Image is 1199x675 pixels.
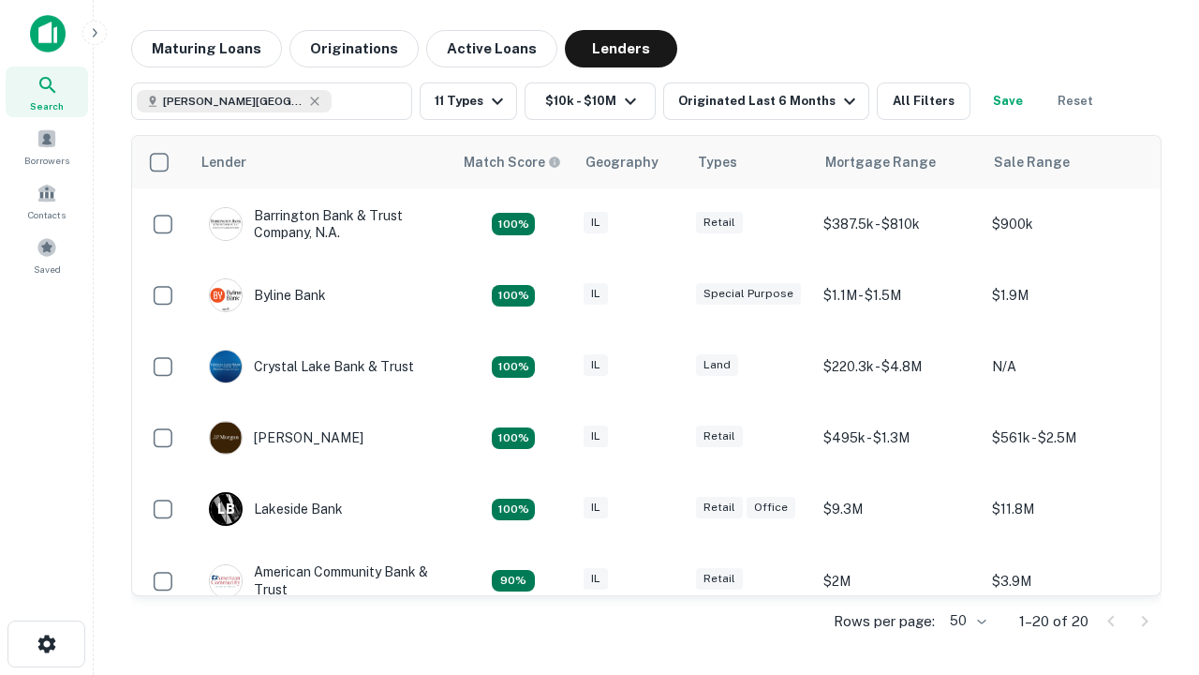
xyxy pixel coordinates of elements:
[696,283,801,305] div: Special Purpose
[877,82,970,120] button: All Filters
[584,212,608,233] div: IL
[574,136,687,188] th: Geography
[834,610,935,633] p: Rows per page:
[209,207,434,241] div: Barrington Bank & Trust Company, N.a.
[678,90,861,112] div: Originated Last 6 Months
[584,426,608,447] div: IL
[983,402,1151,473] td: $561k - $2.5M
[209,421,363,455] div: [PERSON_NAME]
[210,351,242,382] img: picture
[696,497,743,518] div: Retail
[696,568,743,590] div: Retail
[420,82,517,120] button: 11 Types
[163,93,303,110] span: [PERSON_NAME][GEOGRAPHIC_DATA], [GEOGRAPHIC_DATA]
[814,545,983,616] td: $2M
[814,260,983,331] td: $1.1M - $1.5M
[1019,610,1088,633] p: 1–20 of 20
[492,285,535,307] div: Matching Properties: 3, hasApolloMatch: undefined
[6,121,88,172] a: Borrowers
[209,492,343,526] div: Lakeside Bank
[289,30,419,67] button: Originations
[492,213,535,235] div: Matching Properties: 3, hasApolloMatch: undefined
[696,354,738,376] div: Land
[584,568,608,590] div: IL
[983,260,1151,331] td: $1.9M
[6,230,88,280] a: Saved
[464,152,557,172] h6: Match Score
[492,427,535,450] div: Matching Properties: 3, hasApolloMatch: undefined
[584,497,608,518] div: IL
[814,136,983,188] th: Mortgage Range
[698,151,737,173] div: Types
[565,30,677,67] button: Lenders
[492,570,535,592] div: Matching Properties: 2, hasApolloMatch: undefined
[825,151,936,173] div: Mortgage Range
[34,262,61,277] span: Saved
[983,188,1151,260] td: $900k
[983,473,1151,545] td: $11.8M
[452,136,574,188] th: Capitalize uses an advanced AI algorithm to match your search with the best lender. The match sco...
[687,136,814,188] th: Types
[209,278,326,312] div: Byline Bank
[131,30,282,67] button: Maturing Loans
[747,497,795,518] div: Office
[983,545,1151,616] td: $3.9M
[942,607,989,635] div: 50
[1105,525,1199,615] iframe: Chat Widget
[994,151,1070,173] div: Sale Range
[30,15,66,52] img: capitalize-icon.png
[492,356,535,379] div: Matching Properties: 4, hasApolloMatch: undefined
[978,82,1038,120] button: Save your search to get updates of matches that match your search criteria.
[585,151,659,173] div: Geography
[814,402,983,473] td: $495k - $1.3M
[696,426,743,447] div: Retail
[983,136,1151,188] th: Sale Range
[217,500,234,519] p: L B
[190,136,452,188] th: Lender
[30,98,64,113] span: Search
[426,30,557,67] button: Active Loans
[464,152,561,172] div: Capitalize uses an advanced AI algorithm to match your search with the best lender. The match sco...
[1045,82,1105,120] button: Reset
[28,207,66,222] span: Contacts
[6,67,88,117] a: Search
[584,283,608,305] div: IL
[814,188,983,260] td: $387.5k - $810k
[209,563,434,597] div: American Community Bank & Trust
[663,82,869,120] button: Originated Last 6 Months
[201,151,246,173] div: Lender
[24,153,69,168] span: Borrowers
[584,354,608,376] div: IL
[492,499,535,521] div: Matching Properties: 3, hasApolloMatch: undefined
[696,212,743,233] div: Retail
[210,422,242,454] img: picture
[525,82,656,120] button: $10k - $10M
[210,565,242,597] img: picture
[814,331,983,402] td: $220.3k - $4.8M
[210,279,242,311] img: picture
[6,175,88,226] a: Contacts
[814,473,983,545] td: $9.3M
[210,208,242,240] img: picture
[983,331,1151,402] td: N/A
[209,350,414,383] div: Crystal Lake Bank & Trust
